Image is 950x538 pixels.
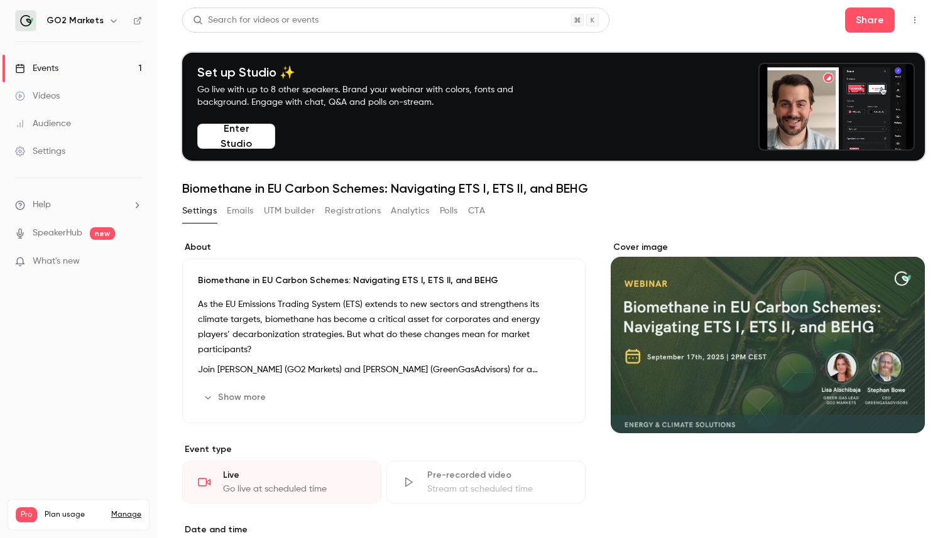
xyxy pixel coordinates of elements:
[198,387,273,407] button: Show more
[427,469,570,482] div: Pre-recorded video
[182,201,217,221] button: Settings
[197,124,275,149] button: Enter Studio
[198,362,570,377] p: Join [PERSON_NAME] (GO2 Markets) and [PERSON_NAME] (GreenGasAdvisors) for a discussion on biometh...
[182,241,586,254] label: About
[440,201,458,221] button: Polls
[227,201,253,221] button: Emails
[15,198,142,212] li: help-dropdown-opener
[111,510,141,520] a: Manage
[15,62,58,75] div: Events
[182,524,586,536] label: Date and time
[193,14,319,27] div: Search for videos or events
[427,483,570,495] div: Stream at scheduled time
[468,201,485,221] button: CTA
[33,198,51,212] span: Help
[15,117,71,130] div: Audience
[325,201,381,221] button: Registrations
[386,461,586,503] div: Pre-recorded videoStream at scheduled time
[45,510,104,520] span: Plan usage
[15,90,60,102] div: Videos
[264,201,315,221] button: UTM builder
[182,181,925,196] h1: Biomethane in EU Carbon Schemes: Navigating ETS I, ETS II, and BEHG
[845,8,895,33] button: Share
[391,201,430,221] button: Analytics
[33,227,82,240] a: SpeakerHub
[16,507,37,522] span: Pro
[611,241,925,254] label: Cover image
[182,443,586,456] p: Event type
[198,297,570,357] p: As the EU Emissions Trading System (ETS) extends to new sectors and strengthens its climate targe...
[33,255,80,268] span: What's new
[90,227,115,240] span: new
[46,14,104,27] h6: GO2 Markets
[197,83,543,109] p: Go live with up to 8 other speakers. Brand your webinar with colors, fonts and background. Engage...
[223,483,366,495] div: Go live at scheduled time
[182,461,381,503] div: LiveGo live at scheduled time
[16,11,36,31] img: GO2 Markets
[611,241,925,433] section: Cover image
[198,274,570,287] p: Biomethane in EU Carbon Schemes: Navigating ETS I, ETS II, and BEHG
[223,469,366,482] div: Live
[197,65,543,80] h4: Set up Studio ✨
[15,145,65,158] div: Settings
